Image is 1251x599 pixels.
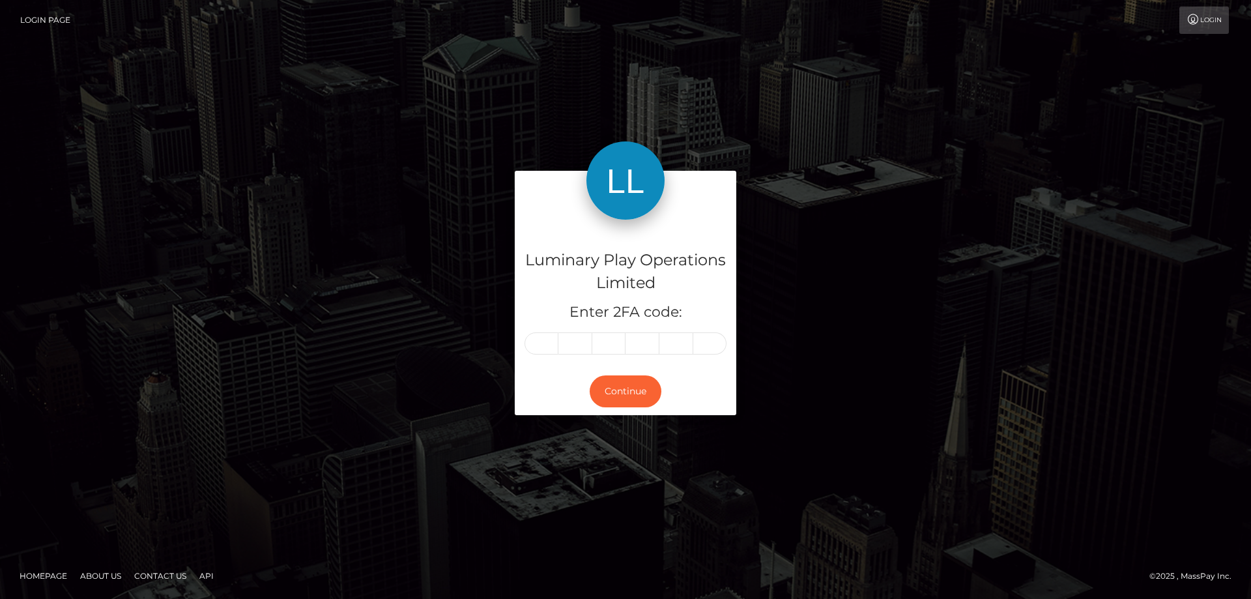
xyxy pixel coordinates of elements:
[590,375,661,407] button: Continue
[1149,569,1241,583] div: © 2025 , MassPay Inc.
[129,566,192,586] a: Contact Us
[75,566,126,586] a: About Us
[20,7,70,34] a: Login Page
[525,302,726,323] h5: Enter 2FA code:
[1179,7,1229,34] a: Login
[14,566,72,586] a: Homepage
[586,141,665,220] img: Luminary Play Operations Limited
[525,249,726,295] h4: Luminary Play Operations Limited
[194,566,219,586] a: API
